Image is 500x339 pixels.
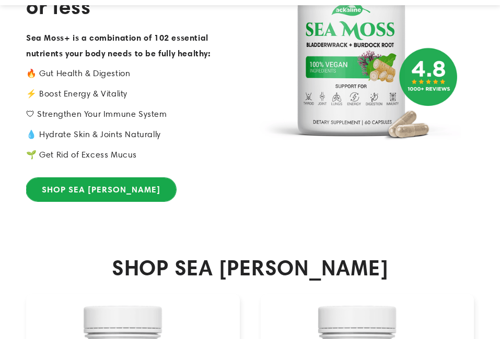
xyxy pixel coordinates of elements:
[26,255,474,281] h2: SHOP SEA [PERSON_NAME]
[26,148,235,163] p: 🌱 Get Rid of Excess Mucus
[26,32,211,58] strong: Sea Moss+ is a combination of 102 essential nutrients your body needs to be fully healthy:
[26,127,235,142] p: 💧 Hydrate Skin & Joints Naturally
[26,107,235,122] p: 🛡 Strengthen Your Immune System
[26,87,235,102] p: ⚡️ Boost Energy & Vitality
[26,66,235,81] p: 🔥 Gut Health & Digestion
[26,178,176,201] a: SHOP SEA [PERSON_NAME]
